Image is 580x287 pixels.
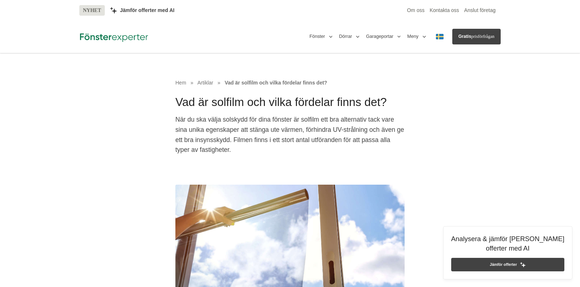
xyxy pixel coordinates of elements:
nav: Breadcrumb [175,79,405,87]
img: Fönsterexperter Logotyp [79,31,148,42]
a: Gratisprisförfrågan [452,29,501,44]
a: Jämför offerter med AI [110,7,175,14]
span: » [218,79,221,87]
button: Dörrar [339,28,361,45]
a: Hem [175,80,186,86]
button: Meny [407,28,427,45]
a: Jämför offerter [451,258,564,271]
h4: Analysera & jämför [PERSON_NAME] offerter med AI [451,234,564,258]
span: » [190,79,193,87]
p: När du ska välja solskydd för dina fönster är solfilm ett bra alternativ tack vare sina unika ege... [175,115,405,158]
a: Artiklar [197,80,214,86]
a: Vad är solfilm och vilka fördelar finns det? [225,80,327,86]
span: Artiklar [197,80,213,86]
span: Jämför offerter med AI [120,7,175,13]
h1: Vad är solfilm och vilka fördelar finns det? [175,94,405,115]
button: Fönster [310,28,334,45]
span: Gratis [458,34,471,39]
a: Om oss [407,7,424,13]
a: Kontakta oss [430,7,459,13]
span: NYHET [79,5,105,16]
button: Garageportar [366,28,402,45]
span: Jämför offerter [490,262,517,268]
a: Anslut företag [464,7,496,13]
